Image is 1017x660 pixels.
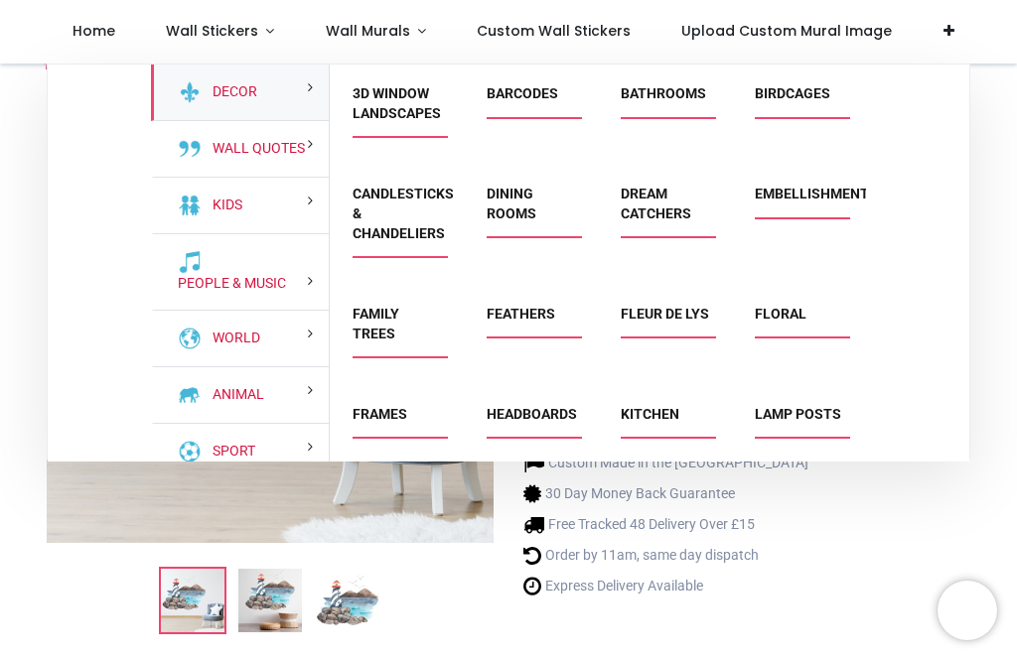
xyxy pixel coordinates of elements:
[353,406,407,422] a: Frames
[353,185,441,257] span: Candlesticks & Chandeliers
[178,194,202,217] img: Kids
[205,442,255,462] a: Sport
[178,440,202,463] img: Sport
[166,21,258,41] span: Wall Stickers
[205,82,257,102] a: Decor
[621,186,691,221] a: Dream Catchers
[487,405,575,438] span: Headboards
[238,569,302,632] img: WS-70715-02
[755,85,830,101] a: Birdcages
[316,569,379,632] img: WS-70715-03
[487,85,558,101] a: Barcodes
[621,85,706,101] a: Bathrooms
[755,306,806,322] a: Floral
[353,305,441,357] span: Family Trees
[353,186,454,240] a: Candlesticks & Chandeliers
[487,305,575,337] span: Feathers
[755,305,843,337] span: Floral
[487,186,536,221] a: Dining Rooms
[205,139,305,159] a: Wall Quotes
[487,406,577,422] a: Headboards
[353,405,441,438] span: Frames
[353,306,399,341] a: Family Trees
[755,84,843,117] span: Birdcages
[681,21,892,41] span: Upload Custom Mural Image
[755,405,843,438] span: Lamp Posts
[487,84,575,117] span: Barcodes
[477,21,631,41] span: Custom Wall Stickers
[487,185,575,237] span: Dining Rooms
[938,581,997,640] iframe: Brevo live chat
[178,80,202,104] img: Decor
[326,21,410,41] span: Wall Murals
[73,21,115,41] span: Home
[621,185,709,237] span: Dream Catchers
[755,406,841,422] a: Lamp Posts
[523,483,808,504] li: 30 Day Money Back Guarantee
[205,329,260,348] a: World
[205,196,242,215] a: Kids
[178,383,202,407] img: Animal
[487,306,555,322] a: Feathers
[523,514,808,535] li: Free Tracked 48 Delivery Over £15
[178,327,202,350] img: World
[178,137,202,161] img: Wall Quotes
[755,186,878,201] a: Embellishments
[523,545,808,566] li: Order by 11am, same day dispatch
[621,84,709,117] span: Bathrooms
[621,305,709,337] span: Fleur de Lys
[205,385,264,405] a: Animal
[353,85,441,121] a: 3D Window Landscapes
[161,569,224,632] img: Lighthouse Ocean View Bathroom Wall Sticker
[353,84,441,137] span: 3D Window Landscapes
[523,453,808,473] li: Custom Made in the [GEOGRAPHIC_DATA]
[523,576,808,596] li: Express Delivery Available
[755,185,843,217] span: Embellishments
[170,274,286,294] a: People & Music
[621,406,679,422] a: Kitchen
[178,250,202,274] img: People & Music
[621,405,709,438] span: Kitchen
[621,306,709,322] a: Fleur de Lys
